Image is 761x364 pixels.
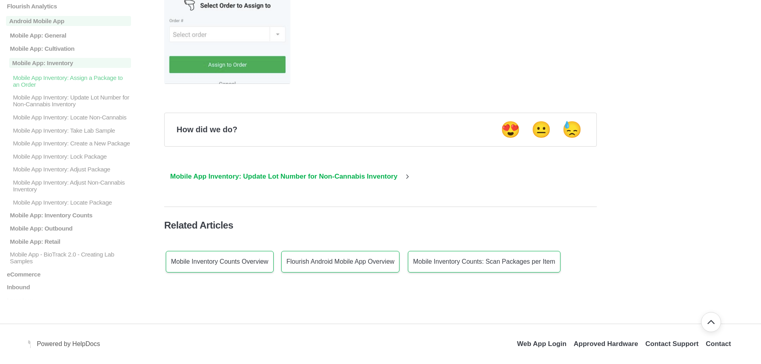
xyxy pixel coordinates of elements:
[12,199,131,206] p: Mobile App Inventory: Locate Package
[6,251,131,265] a: Mobile App - BioTrack 2.0 - Creating Lab Samples
[37,340,100,347] span: Powered by HelpDocs
[6,199,131,206] a: Mobile App Inventory: Locate Package
[9,58,131,68] p: Mobile App: Inventory
[6,212,131,219] a: Mobile App: Inventory Counts
[517,340,566,348] a: Opens in a new tab
[166,251,274,273] a: Mobile Inventory Counts Overview
[6,271,131,278] a: eCommerce
[12,114,131,121] p: Mobile App Inventory: Locate Non-Cannabis
[12,153,131,160] p: Mobile App Inventory: Lock Package
[701,312,721,332] button: Go back to top of document
[281,251,399,273] a: Flourish Android Mobile App Overview
[6,238,131,245] a: Mobile App: Retail
[6,16,131,26] a: Android Mobile App
[164,173,403,181] p: Mobile App Inventory: Update Lot Number for Non-Cannabis Inventory
[6,94,131,107] a: Mobile App Inventory: Update Lot Number for Non-Cannabis Inventory
[286,258,394,265] p: Flourish Android Mobile App Overview
[6,179,131,193] a: Mobile App Inventory: Adjust Non-Cannabis Inventory
[529,120,554,139] button: Neutral feedback button
[28,340,31,348] img: Flourish Help Center
[706,340,731,348] a: Contact
[12,140,131,147] p: Mobile App Inventory: Create a New Package
[12,94,131,107] p: Mobile App Inventory: Update Lot Number for Non-Cannabis Inventory
[6,153,131,160] a: Mobile App Inventory: Lock Package
[6,140,131,147] a: Mobile App Inventory: Create a New Package
[560,120,584,139] button: Negative feedback button
[164,166,411,187] a: Go to next article Mobile App Inventory: Update Lot Number for Non-Cannabis Inventory
[12,179,131,193] p: Mobile App Inventory: Adjust Non-Cannabis Inventory
[28,340,33,348] a: Opens in a new tab
[9,225,131,232] p: Mobile App: Outbound
[498,120,523,139] button: Positive feedback button
[6,114,131,121] a: Mobile App Inventory: Locate Non-Cannabis
[6,58,131,68] a: Mobile App: Inventory
[646,340,699,348] a: Opens in a new tab
[6,3,131,10] a: Flourish Analytics
[6,74,131,88] a: Mobile App Inventory: Assign a Package to an Order
[171,258,268,265] p: Mobile Inventory Counts Overview
[33,340,100,348] a: Opens in a new tab
[9,45,131,52] p: Mobile App: Cultivation
[9,238,131,245] p: Mobile App: Retail
[6,166,131,173] a: Mobile App Inventory: Adjust Package
[6,225,131,232] a: Mobile App: Outbound
[12,127,131,133] p: Mobile App Inventory: Take Lab Sample
[408,251,560,273] a: Mobile Inventory Counts: Scan Packages per Item
[6,127,131,133] a: Mobile App Inventory: Take Lab Sample
[9,32,131,39] p: Mobile App: General
[6,284,131,290] a: Inbound
[164,220,597,231] h4: Related Articles
[574,340,638,348] a: Opens in a new tab
[6,45,131,52] a: Mobile App: Cultivation
[6,32,131,39] a: Mobile App: General
[9,212,131,219] p: Mobile App: Inventory Counts
[12,74,131,88] p: Mobile App Inventory: Assign a Package to an Order
[177,125,237,134] p: How did we do?
[12,166,131,173] p: Mobile App Inventory: Adjust Package
[413,258,555,265] p: Mobile Inventory Counts: Scan Packages per Item
[9,251,131,265] p: Mobile App - BioTrack 2.0 - Creating Lab Samples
